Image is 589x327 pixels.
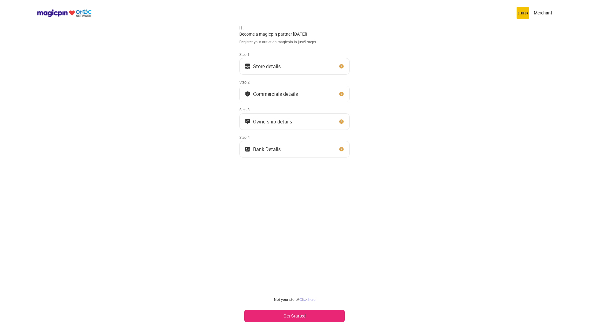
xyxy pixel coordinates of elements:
img: clock_icon_new.67dbf243.svg [338,119,345,125]
img: clock_icon_new.67dbf243.svg [338,146,345,152]
img: ownership_icon.37569ceb.svg [244,146,251,152]
img: commercials_icon.983f7837.svg [244,119,251,125]
img: clock_icon_new.67dbf243.svg [338,91,345,97]
div: Step 3 [239,107,350,112]
img: circus.b677b59b.png [517,7,529,19]
img: clock_icon_new.67dbf243.svg [338,63,345,69]
a: Click here [299,297,315,302]
div: Ownership details [253,120,292,123]
p: Merchant [534,10,552,16]
div: Step 4 [239,135,350,140]
button: Store details [239,58,350,75]
div: Hi, Become a magicpin partner [DATE]! [239,25,350,37]
button: Ownership details [239,113,350,130]
span: Not your store? [274,297,299,302]
div: Step 2 [239,80,350,84]
img: storeIcon.9b1f7264.svg [244,63,251,69]
button: Commercials details [239,86,350,102]
div: Step 1 [239,52,350,57]
button: Get Started [244,310,345,322]
button: Bank Details [239,141,350,158]
div: Commercials details [253,92,298,95]
img: bank_details_tick.fdc3558c.svg [244,91,251,97]
div: Store details [253,65,281,68]
img: ondc-logo-new-small.8a59708e.svg [37,9,91,17]
div: Bank Details [253,148,281,151]
div: Register your outlet on magicpin in just 5 steps [239,39,350,45]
